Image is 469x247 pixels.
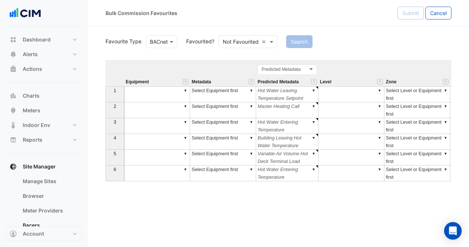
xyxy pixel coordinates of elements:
div: ▼ [443,166,448,173]
span: Charts [23,92,40,99]
button: Reports [6,132,82,147]
div: ▼ [377,134,383,142]
span: Predicted Metadata [258,80,299,84]
div: ▼ [311,166,317,173]
a: Manage Sites [17,174,82,189]
div: ▼ [311,87,317,94]
button: Account [6,226,82,241]
span: Reports [23,136,43,144]
td: Select Equipment first [190,118,256,134]
app-icon: Alerts [10,51,17,58]
td: Select Level or Equipment first [384,150,450,166]
span: Meters [23,107,40,114]
td: Hot Water Leaving Temperature Setpoint [256,86,318,102]
span: Clear [262,38,268,46]
div: ▼ [248,166,254,173]
span: Cancel [430,10,447,16]
app-icon: Actions [10,65,17,73]
button: Dashboard [6,32,82,47]
div: ▼ [182,166,188,173]
td: Variable Air Volume Hot Deck Terminal Load [256,150,318,166]
a: Browser [17,189,82,203]
span: Level [320,80,331,84]
td: Master Heating Call [256,102,318,118]
button: Alerts [6,47,82,62]
td: Select Level or Equipment first [384,86,450,102]
td: Hot Water Entering Temperature [256,166,318,181]
span: Actions [23,65,42,73]
div: ▼ [443,134,448,142]
div: ▼ [377,87,383,94]
a: Bacers [17,218,82,233]
span: 2 [114,103,116,109]
label: Favourited? [182,37,214,45]
div: ▼ [377,150,383,157]
span: 6 [114,167,116,172]
div: ▼ [377,118,383,126]
div: Bulk Commission Favourites [106,9,177,17]
app-icon: Indoor Env [10,121,17,129]
div: ▼ [443,87,448,94]
span: Site Manager [23,163,56,170]
div: ▼ [443,102,448,110]
div: ▼ [443,150,448,157]
button: Site Manager [6,159,82,174]
div: ▼ [182,87,188,94]
span: Account [23,230,44,237]
div: ▼ [182,134,188,142]
div: ▼ [248,102,254,110]
td: Select Equipment first [190,166,256,181]
div: ▼ [377,166,383,173]
div: ▼ [182,102,188,110]
button: Charts [6,88,82,103]
div: ▼ [311,118,317,126]
div: ▼ [248,150,254,157]
span: Dashboard [23,36,51,43]
span: Alerts [23,51,38,58]
span: Equipment [126,80,149,84]
div: ▼ [311,102,317,110]
div: ▼ [443,118,448,126]
div: Open Intercom Messenger [444,222,462,240]
span: 1 [114,88,116,93]
span: Indoor Env [23,121,50,129]
app-icon: Charts [10,92,17,99]
span: Zone [386,80,396,84]
span: 5 [114,151,116,156]
td: Select Level or Equipment first [384,166,450,181]
app-icon: Dashboard [10,36,17,43]
td: Select Equipment first [190,86,256,102]
a: Meter Providers [17,203,82,218]
div: ▼ [182,150,188,157]
td: Select Equipment first [190,150,256,166]
div: ▼ [248,118,254,126]
div: ▼ [311,150,317,157]
span: 3 [114,119,116,125]
td: Hot Water Entering Temperature [256,118,318,134]
span: Metadata [192,80,211,84]
td: Select Equipment first [190,102,256,118]
td: Select Level or Equipment first [384,134,450,150]
td: Select Equipment first [190,134,256,150]
app-icon: Meters [10,107,17,114]
button: Actions [6,62,82,76]
span: 4 [114,135,116,141]
img: Company Logo [9,6,42,21]
button: Cancel [425,7,451,19]
app-icon: Reports [10,136,17,144]
label: Favourite Type [101,37,141,45]
div: ▼ [182,118,188,126]
div: ▼ [377,102,383,110]
button: Indoor Env [6,118,82,132]
app-icon: Site Manager [10,163,17,170]
td: Building Leaving Hot Water Temperature [256,134,318,150]
div: ▼ [248,87,254,94]
td: Select Level or Equipment first [384,118,450,134]
div: ▼ [248,134,254,142]
div: ▼ [311,134,317,142]
button: Meters [6,103,82,118]
td: Select Level or Equipment first [384,102,450,118]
